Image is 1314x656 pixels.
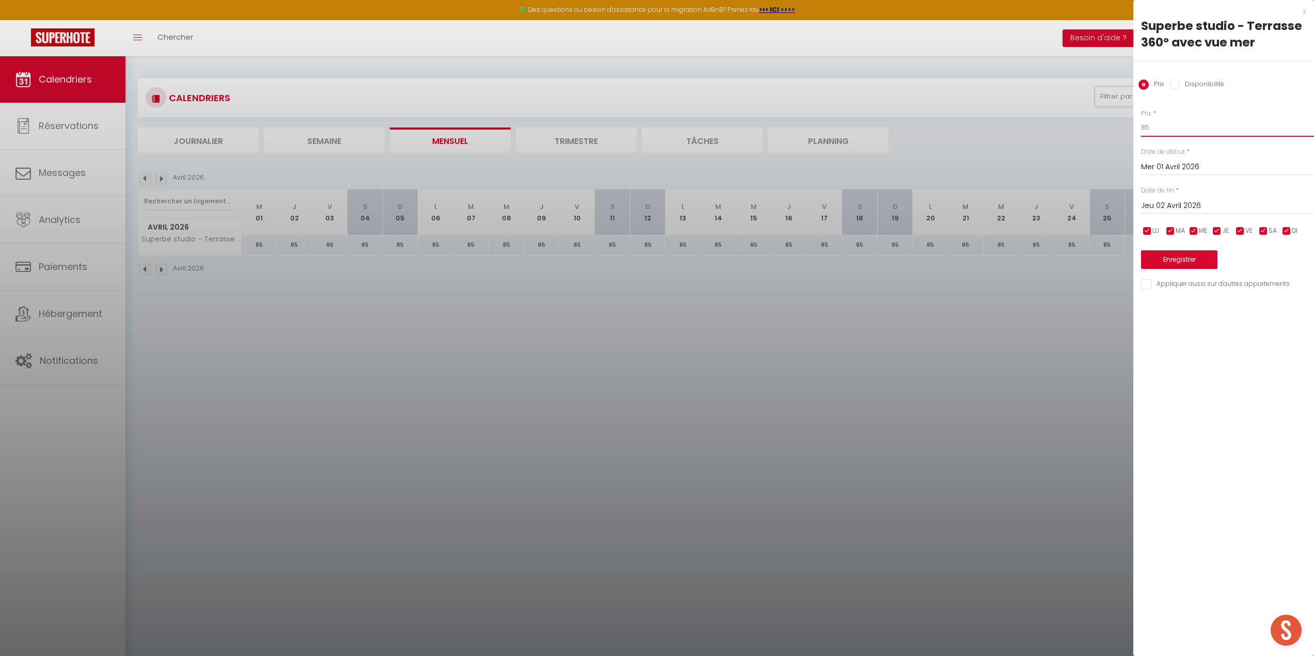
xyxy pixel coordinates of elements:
[1141,18,1306,51] div: Superbe studio - Terrasse 360° avec vue mer
[1141,186,1174,196] label: Date de fin
[1180,79,1224,91] label: Disponibilité
[1176,226,1185,236] span: MA
[1222,226,1229,236] span: JE
[1199,226,1207,236] span: ME
[1271,615,1302,646] div: Ouvrir le chat
[1141,109,1151,119] label: Prix
[1141,250,1217,269] button: Enregistrer
[1149,79,1164,91] label: Prix
[1133,5,1306,18] div: x
[1292,226,1297,236] span: DI
[1152,226,1159,236] span: LU
[1141,147,1185,157] label: Date de début
[1269,226,1277,236] span: SA
[1245,226,1253,236] span: VE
